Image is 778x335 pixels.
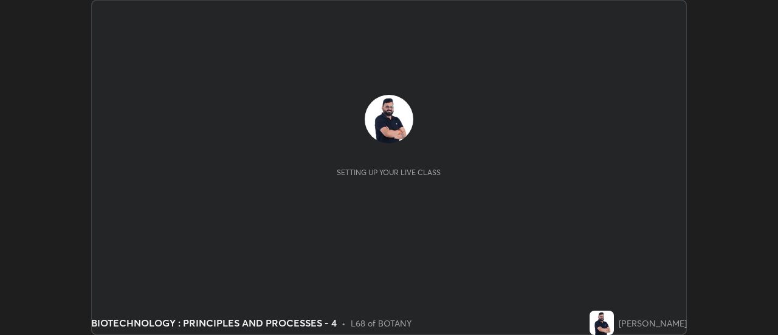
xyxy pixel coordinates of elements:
div: Setting up your live class [337,168,441,177]
div: • [342,317,346,330]
div: [PERSON_NAME] [619,317,687,330]
img: d98aa69fbffa4e468a8ec30e0ca3030a.jpg [365,95,413,143]
div: L68 of BOTANY [351,317,411,330]
div: BIOTECHNOLOGY : PRINCIPLES AND PROCESSES - 4 [91,316,337,330]
img: d98aa69fbffa4e468a8ec30e0ca3030a.jpg [590,311,614,335]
